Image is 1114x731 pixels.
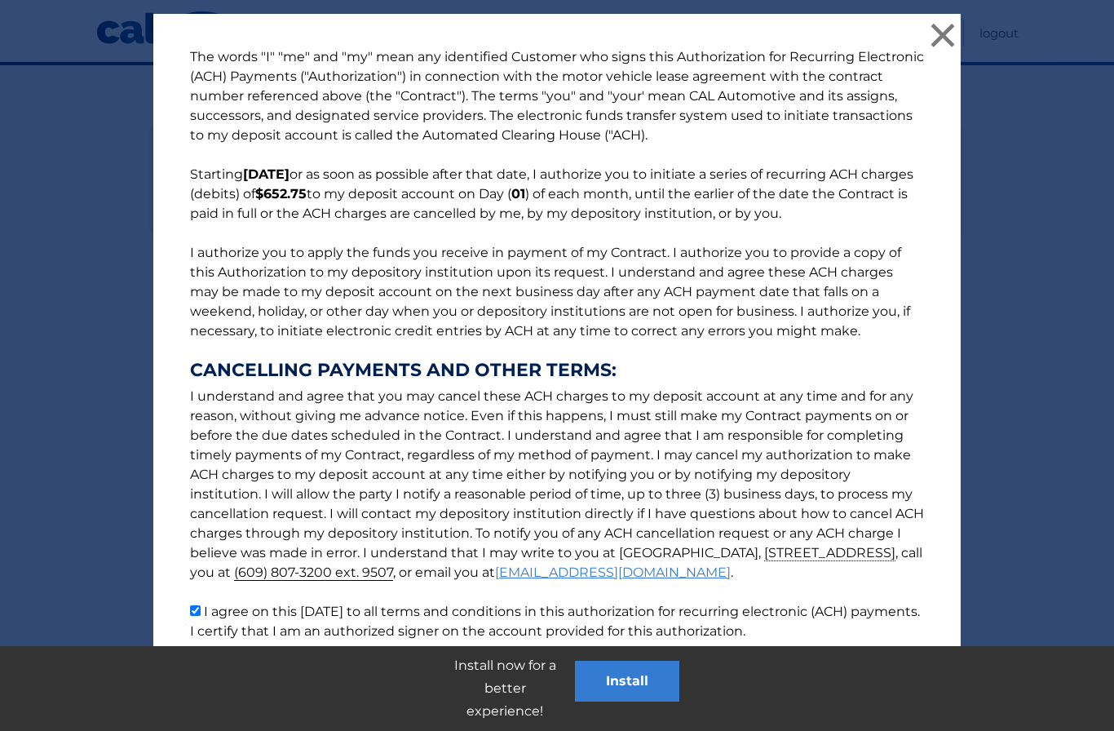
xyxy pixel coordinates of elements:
[511,186,525,202] b: 01
[495,565,731,580] a: [EMAIL_ADDRESS][DOMAIN_NAME]
[190,361,924,380] strong: CANCELLING PAYMENTS AND OTHER TERMS:
[174,47,940,641] p: The words "I" "me" and "my" mean any identified Customer who signs this Authorization for Recurri...
[243,166,290,182] b: [DATE]
[575,661,679,702] button: Install
[190,604,920,639] label: I agree on this [DATE] to all terms and conditions in this authorization for recurring electronic...
[435,654,575,723] p: Install now for a better experience!
[255,186,307,202] b: $652.75
[926,19,959,51] button: ×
